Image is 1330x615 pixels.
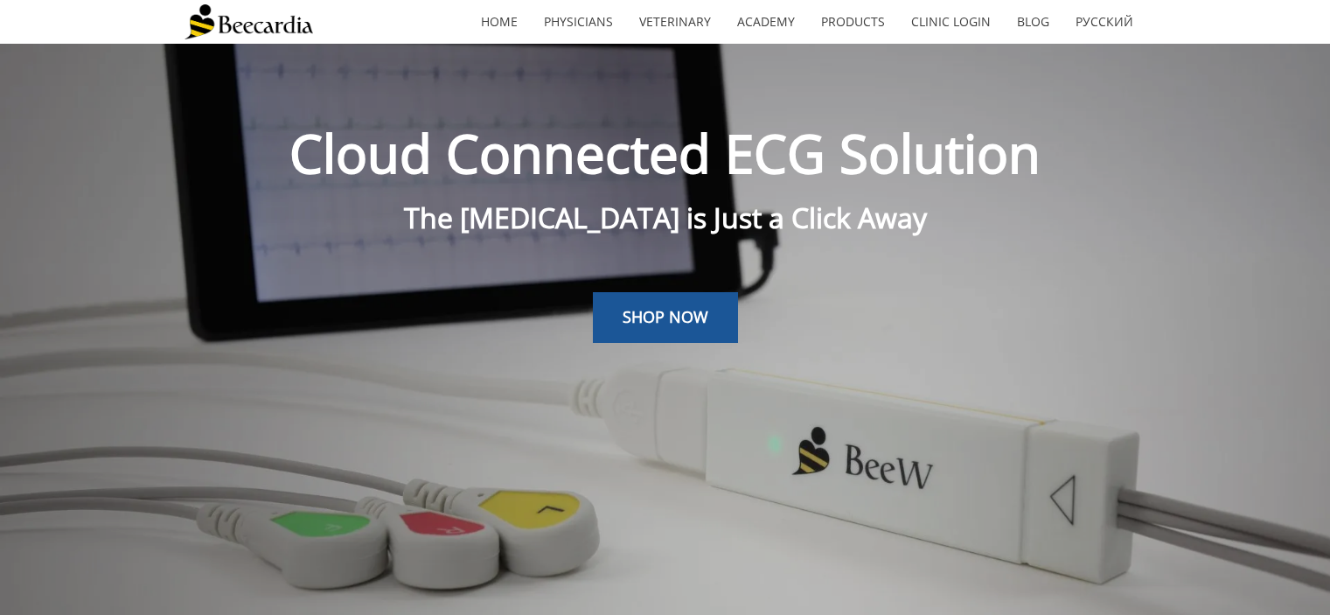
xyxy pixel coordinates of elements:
[468,2,531,42] a: home
[626,2,724,42] a: Veterinary
[1062,2,1146,42] a: Русский
[289,117,1041,189] span: Cloud Connected ECG Solution
[404,199,927,236] span: The [MEDICAL_DATA] is Just a Click Away
[898,2,1004,42] a: Clinic Login
[593,292,738,343] a: SHOP NOW
[531,2,626,42] a: Physicians
[623,306,708,327] span: SHOP NOW
[808,2,898,42] a: Products
[1004,2,1062,42] a: Blog
[724,2,808,42] a: Academy
[185,4,313,39] img: Beecardia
